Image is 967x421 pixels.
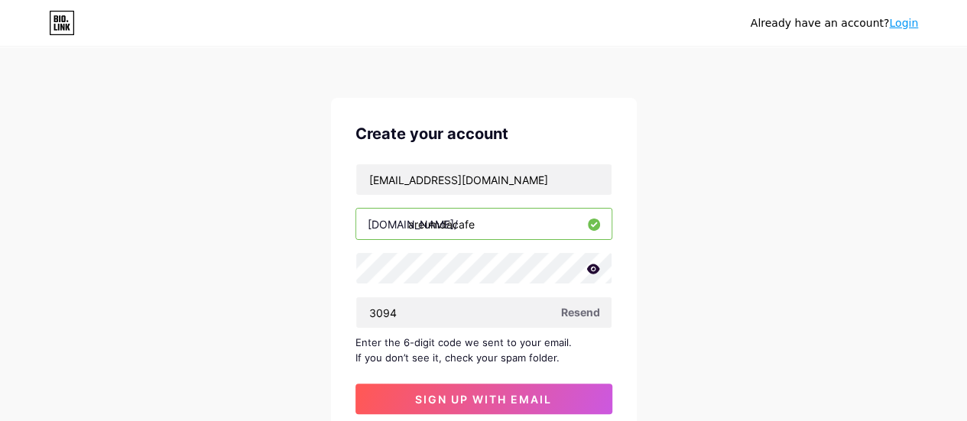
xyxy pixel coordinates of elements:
div: [DOMAIN_NAME]/ [368,216,458,232]
span: sign up with email [415,393,552,406]
div: Enter the 6-digit code we sent to your email. If you don’t see it, check your spam folder. [355,335,612,365]
input: username [356,209,612,239]
input: Paste login code [356,297,612,328]
div: Create your account [355,122,612,145]
span: Resend [561,304,600,320]
div: Already have an account? [751,15,918,31]
a: Login [889,17,918,29]
input: Email [356,164,612,195]
button: sign up with email [355,384,612,414]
